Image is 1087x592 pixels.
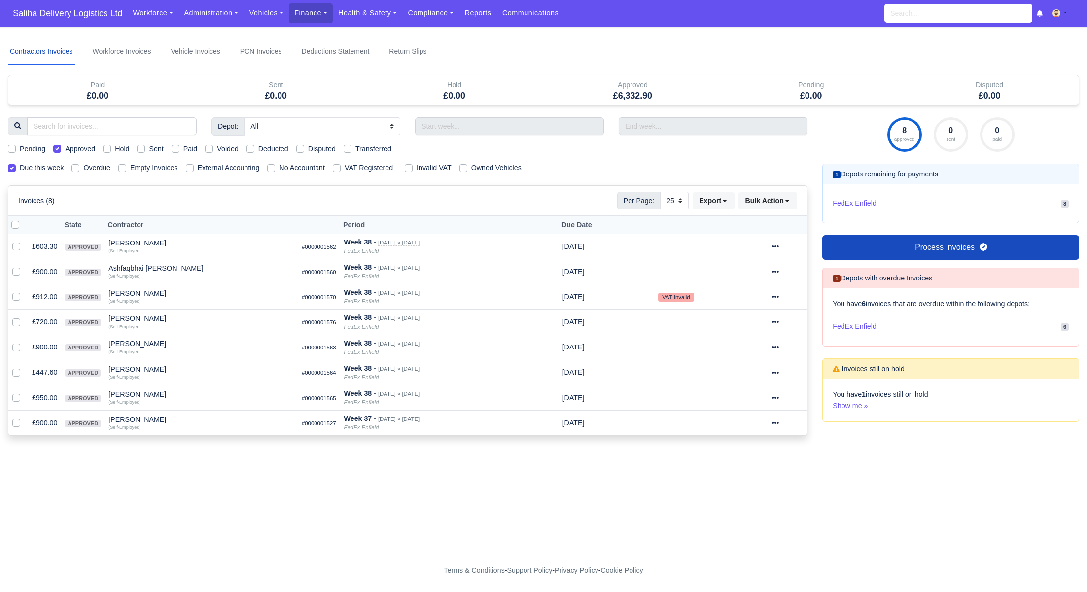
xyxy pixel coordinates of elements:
[108,375,140,380] small: (Self-Employed)
[562,318,585,326] span: 5 days from now
[187,75,365,105] div: Sent
[900,75,1079,105] div: Disputed
[729,79,893,91] div: Pending
[178,3,244,23] a: Administration
[562,293,585,301] span: 5 days from now
[344,389,376,397] strong: Week 38 -
[562,368,585,376] span: 5 days from now
[302,370,336,376] small: #0000001564
[108,400,140,405] small: (Self-Employed)
[302,319,336,325] small: #0000001576
[108,315,294,322] div: [PERSON_NAME]
[833,275,841,282] span: 1
[862,390,866,398] strong: 1
[108,366,294,373] div: [PERSON_NAME]
[471,162,522,174] label: Owned Vehicles
[28,411,61,436] td: £900.00
[65,294,101,301] span: approved
[1061,200,1069,208] span: 8
[333,3,403,23] a: Health & Safety
[302,294,336,300] small: #0000001570
[183,143,198,155] label: Paid
[459,3,496,23] a: Reports
[28,335,61,360] td: £900.00
[833,171,841,178] span: 1
[244,3,289,23] a: Vehicles
[65,344,101,351] span: approved
[344,288,376,296] strong: Week 38 -
[108,324,140,329] small: (Self-Employed)
[108,391,294,398] div: [PERSON_NAME]
[551,91,714,101] h5: £6,332.90
[279,162,325,174] label: No Accountant
[344,339,376,347] strong: Week 38 -
[497,3,564,23] a: Communications
[693,192,738,209] div: Export
[308,143,336,155] label: Disputed
[738,192,797,209] div: Bulk Action
[344,238,376,246] strong: Week 38 -
[83,162,110,174] label: Overdue
[108,274,140,279] small: (Self-Employed)
[833,198,877,209] span: FedEx Enfield
[20,162,64,174] label: Due this week
[108,240,294,246] div: [PERSON_NAME]
[28,284,61,310] td: £912.00
[344,374,379,380] i: FedEx Enfield
[619,117,807,135] input: End week...
[8,38,75,65] a: Contractors Invoices
[8,3,127,23] span: Saliha Delivery Logistics Ltd
[417,162,452,174] label: Invalid VAT
[344,424,379,430] i: FedEx Enfield
[108,340,294,347] div: [PERSON_NAME]
[108,265,294,272] div: Ashfaqbhai [PERSON_NAME]
[194,79,358,91] div: Sent
[365,75,544,105] div: Hold
[833,298,1069,310] p: You have invoices that are overdue within the following depots:
[833,321,877,332] span: FedEx Enfield
[344,273,379,279] i: FedEx Enfield
[8,4,127,23] a: Saliha Delivery Logistics Ltd
[555,566,598,574] a: Privacy Policy
[562,419,585,427] span: 5 days from now
[378,416,420,422] small: [DATE] » [DATE]
[108,416,294,423] div: [PERSON_NAME]
[344,313,376,321] strong: Week 38 -
[378,366,420,372] small: [DATE] » [DATE]
[1061,323,1069,331] span: 6
[862,300,866,308] strong: 6
[344,399,379,405] i: FedEx Enfield
[169,38,222,65] a: Vehicle Invoices
[543,75,722,105] div: Approved
[28,360,61,385] td: £447.60
[378,265,420,271] small: [DATE] » [DATE]
[344,248,379,254] i: FedEx Enfield
[65,244,101,251] span: approved
[198,162,260,174] label: External Accounting
[8,75,187,105] div: Paid
[833,402,868,410] a: Show me »
[65,420,101,427] span: approved
[562,394,585,402] span: 5 days from now
[373,91,536,101] h5: £0.00
[91,38,153,65] a: Workforce Invoices
[108,290,294,297] div: [PERSON_NAME]
[258,143,288,155] label: Deducted
[833,317,1069,336] a: FedEx Enfield 6
[387,38,428,65] a: Return Slips
[562,243,585,250] span: 5 days from now
[28,385,61,410] td: £950.00
[130,162,178,174] label: Empty Invoices
[823,379,1079,421] div: You have invoices still on hold
[507,566,553,574] a: Support Policy
[722,75,900,105] div: Pending
[729,91,893,101] h5: £0.00
[378,240,420,246] small: [DATE] » [DATE]
[378,341,420,347] small: [DATE] » [DATE]
[444,566,504,574] a: Terms & Conditions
